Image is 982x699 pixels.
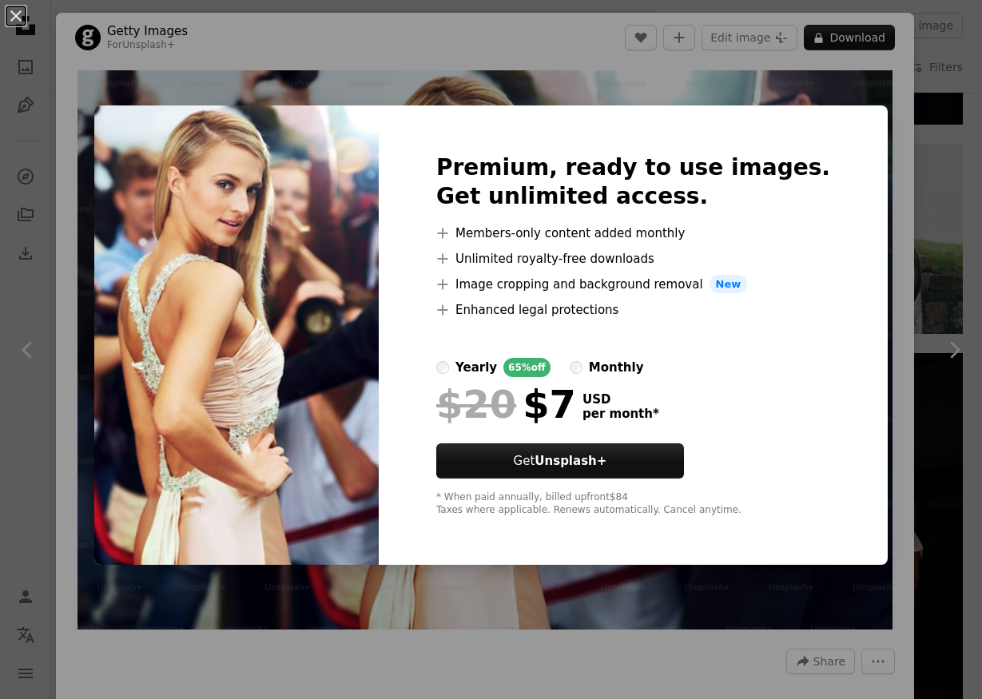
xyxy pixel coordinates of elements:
[436,383,576,425] div: $7
[582,392,659,407] span: USD
[436,361,449,374] input: yearly65%off
[535,454,606,468] strong: Unsplash+
[436,153,830,211] h2: Premium, ready to use images. Get unlimited access.
[436,300,830,320] li: Enhanced legal protections
[436,249,830,268] li: Unlimited royalty-free downloads
[436,491,830,517] div: * When paid annually, billed upfront $84 Taxes where applicable. Renews automatically. Cancel any...
[455,358,497,377] div: yearly
[436,443,684,479] button: GetUnsplash+
[94,105,379,566] img: premium_photo-1661890560407-ec98856efdd2
[570,361,582,374] input: monthly
[582,407,659,421] span: per month *
[436,383,516,425] span: $20
[589,358,644,377] div: monthly
[436,275,830,294] li: Image cropping and background removal
[503,358,551,377] div: 65% off
[710,275,748,294] span: New
[436,224,830,243] li: Members-only content added monthly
